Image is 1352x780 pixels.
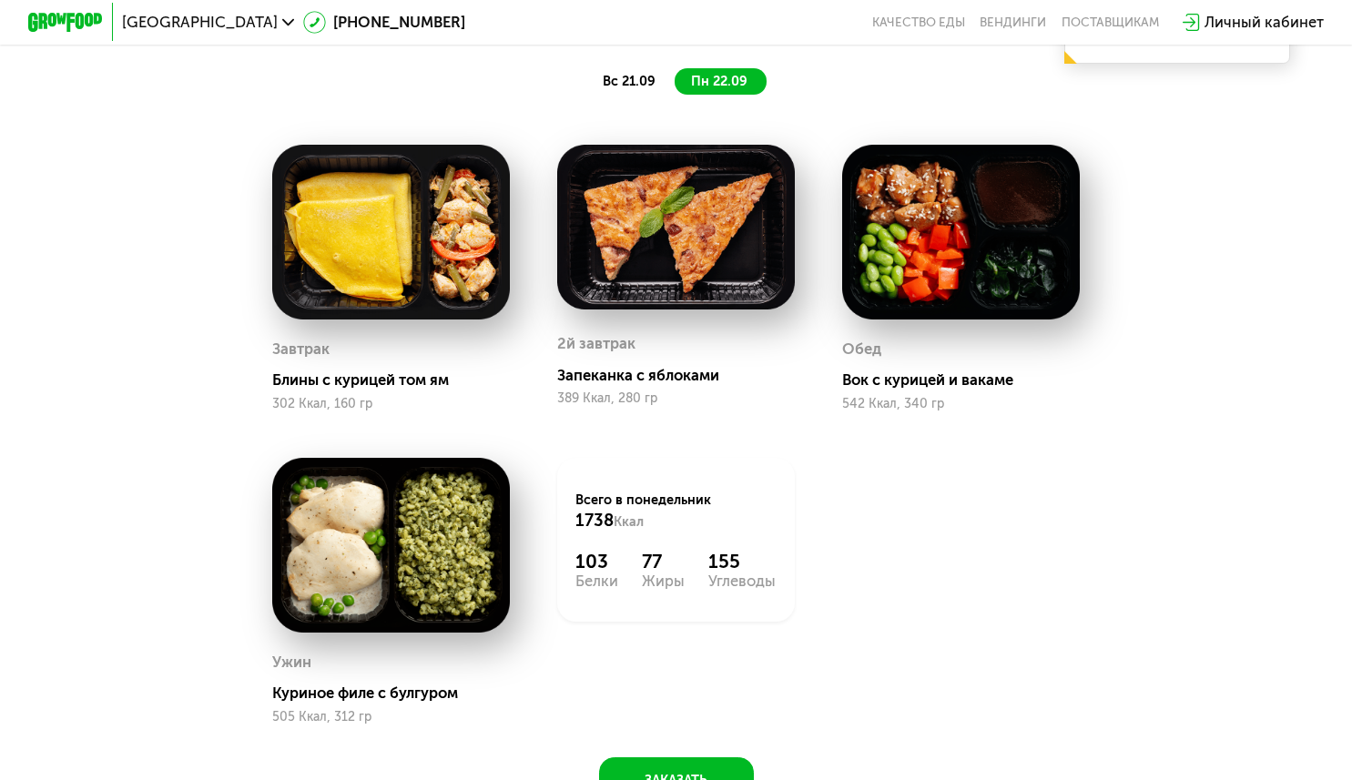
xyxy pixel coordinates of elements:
[272,335,330,363] div: Завтрак
[303,11,465,34] a: [PHONE_NUMBER]
[575,573,618,589] div: Белки
[557,329,635,358] div: 2й завтрак
[708,573,776,589] div: Углеводы
[642,573,685,589] div: Жиры
[614,513,644,530] span: Ккал
[708,551,776,573] div: 155
[575,511,614,531] span: 1738
[1205,11,1324,34] div: Личный кабинет
[557,391,795,406] div: 389 Ккал, 280 гр
[1062,15,1159,30] div: поставщикам
[980,15,1046,30] a: Вендинги
[557,366,810,385] div: Запеканка с яблоками
[122,15,278,30] span: [GEOGRAPHIC_DATA]
[842,335,881,363] div: Обед
[272,648,311,676] div: Ужин
[575,491,776,532] div: Всего в понедельник
[272,397,510,411] div: 302 Ккал, 160 гр
[842,397,1080,411] div: 542 Ккал, 340 гр
[603,73,656,89] span: вс 21.09
[575,551,618,573] div: 103
[642,551,685,573] div: 77
[272,370,525,390] div: Блины с курицей том ям
[272,684,525,703] div: Куриное филе с булгуром
[872,15,965,30] a: Качество еды
[272,710,510,724] div: 505 Ккал, 312 гр
[691,73,747,89] span: пн 22.09
[842,370,1095,390] div: Вок с курицей и вакаме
